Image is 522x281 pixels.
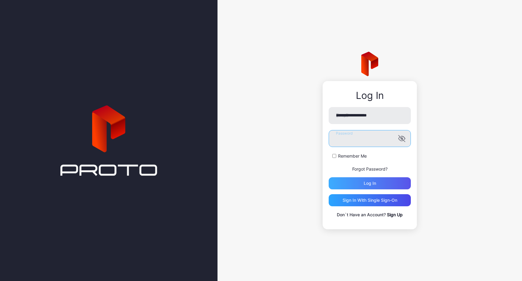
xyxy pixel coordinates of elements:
button: Log in [329,177,411,189]
input: Email [329,107,411,124]
a: Forgot Password? [352,166,388,172]
div: Sign in With Single Sign-On [343,198,397,203]
div: Log in [364,181,376,186]
p: Don`t Have an Account? [329,211,411,218]
button: Password [398,135,405,142]
button: Sign in With Single Sign-On [329,194,411,206]
label: Remember Me [338,153,367,159]
input: Password [329,130,411,147]
div: Log In [329,90,411,101]
a: Sign Up [387,212,403,217]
